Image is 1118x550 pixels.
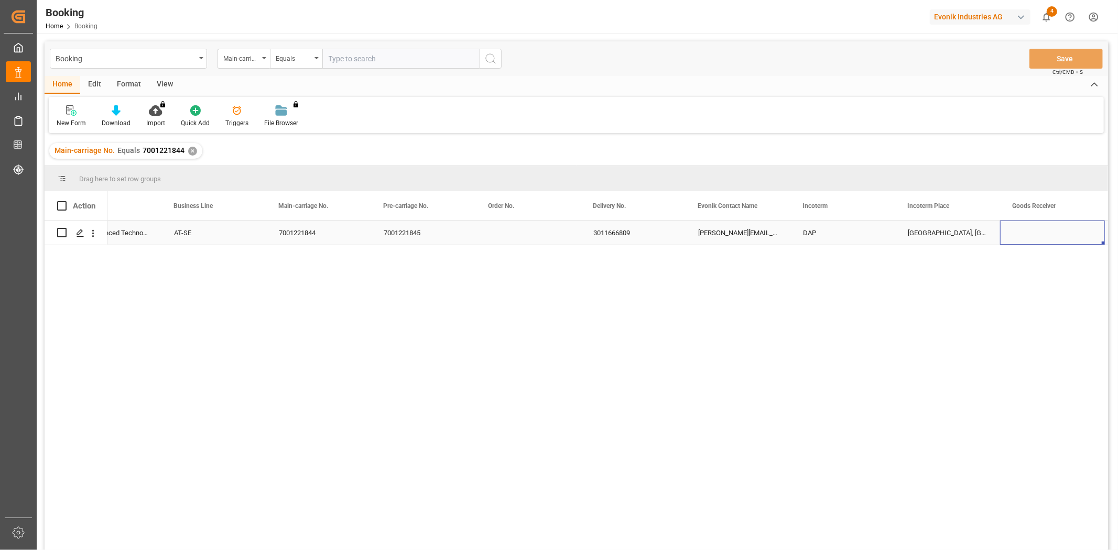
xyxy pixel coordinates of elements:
span: Pre-carriage No. [383,202,428,210]
button: show 4 new notifications [1035,5,1058,29]
div: Main-carriage No. [223,51,259,63]
span: Main-carriage No. [55,146,115,155]
button: Help Center [1058,5,1082,29]
div: Triggers [225,118,248,128]
span: Evonik Contact Name [698,202,757,210]
div: View [149,76,181,94]
div: Evonik Advanced Technologies [57,221,161,245]
span: Incoterm Place [907,202,949,210]
div: Booking [56,51,196,64]
div: 7001221844 [266,221,371,245]
a: Home [46,23,63,30]
span: Equals [117,146,140,155]
div: DAP [790,221,895,245]
span: Business Line [173,202,213,210]
div: ✕ [188,147,197,156]
div: Edit [80,76,109,94]
button: Evonik Industries AG [930,7,1035,27]
div: Download [102,118,131,128]
span: Goods Receiver [1012,202,1056,210]
div: [GEOGRAPHIC_DATA], [GEOGRAPHIC_DATA] [895,221,1000,245]
span: Main-carriage No. [278,202,328,210]
div: 3011666809 [581,221,686,245]
span: Order No. [488,202,514,210]
span: Delivery No. [593,202,626,210]
button: open menu [50,49,207,69]
div: 7001221845 [371,221,476,245]
span: 7001221844 [143,146,184,155]
div: New Form [57,118,86,128]
input: Type to search [322,49,480,69]
button: Save [1029,49,1103,69]
div: Quick Add [181,118,210,128]
span: Ctrl/CMD + S [1052,68,1083,76]
button: open menu [218,49,270,69]
div: Home [45,76,80,94]
button: open menu [270,49,322,69]
div: AT-SE [161,221,266,245]
div: Press SPACE to select this row. [45,221,107,245]
span: Incoterm [802,202,828,210]
div: Evonik Industries AG [930,9,1030,25]
div: Format [109,76,149,94]
span: 4 [1047,6,1057,17]
div: Action [73,201,95,211]
div: [PERSON_NAME][EMAIL_ADDRESS][PERSON_NAME][DOMAIN_NAME] [686,221,790,245]
span: Drag here to set row groups [79,175,161,183]
div: Equals [276,51,311,63]
button: search button [480,49,502,69]
div: Booking [46,5,97,20]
